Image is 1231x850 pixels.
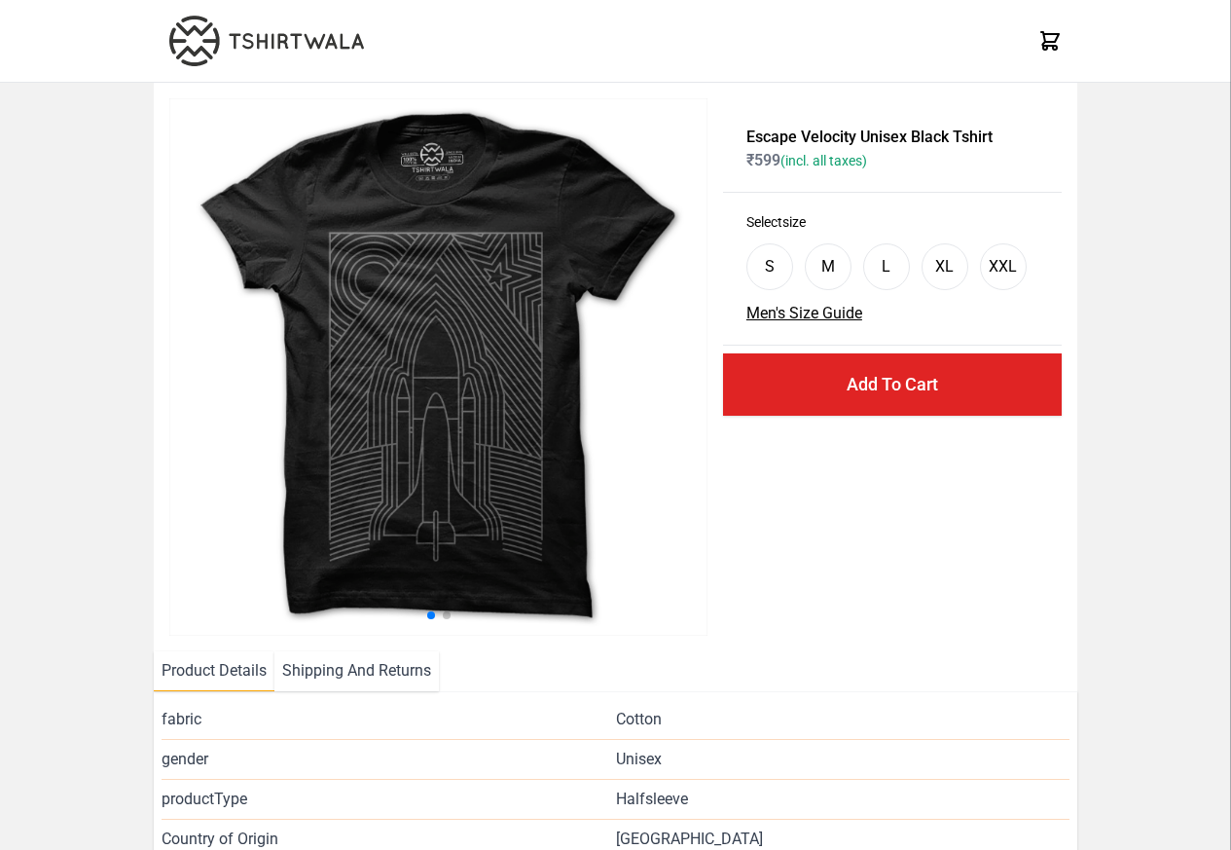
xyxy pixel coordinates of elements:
[821,255,835,278] div: M
[154,651,274,691] li: Product Details
[765,255,775,278] div: S
[746,212,1038,232] h3: Select size
[723,353,1062,416] button: Add To Cart
[162,748,615,771] span: gender
[162,788,615,811] span: productType
[616,748,662,771] span: Unisex
[746,302,862,325] button: Men's Size Guide
[989,255,1017,278] div: XXL
[746,151,867,169] span: ₹ 599
[780,153,867,168] span: (incl. all taxes)
[169,98,707,636] img: Escape-Velocity.gif
[746,126,1038,149] h1: Escape Velocity Unisex Black Tshirt
[169,16,364,66] img: TW-LOGO-400-104.png
[882,255,890,278] div: L
[162,708,615,731] span: fabric
[935,255,954,278] div: XL
[616,788,688,811] span: Halfsleeve
[274,651,439,691] li: Shipping And Returns
[616,708,662,731] span: Cotton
